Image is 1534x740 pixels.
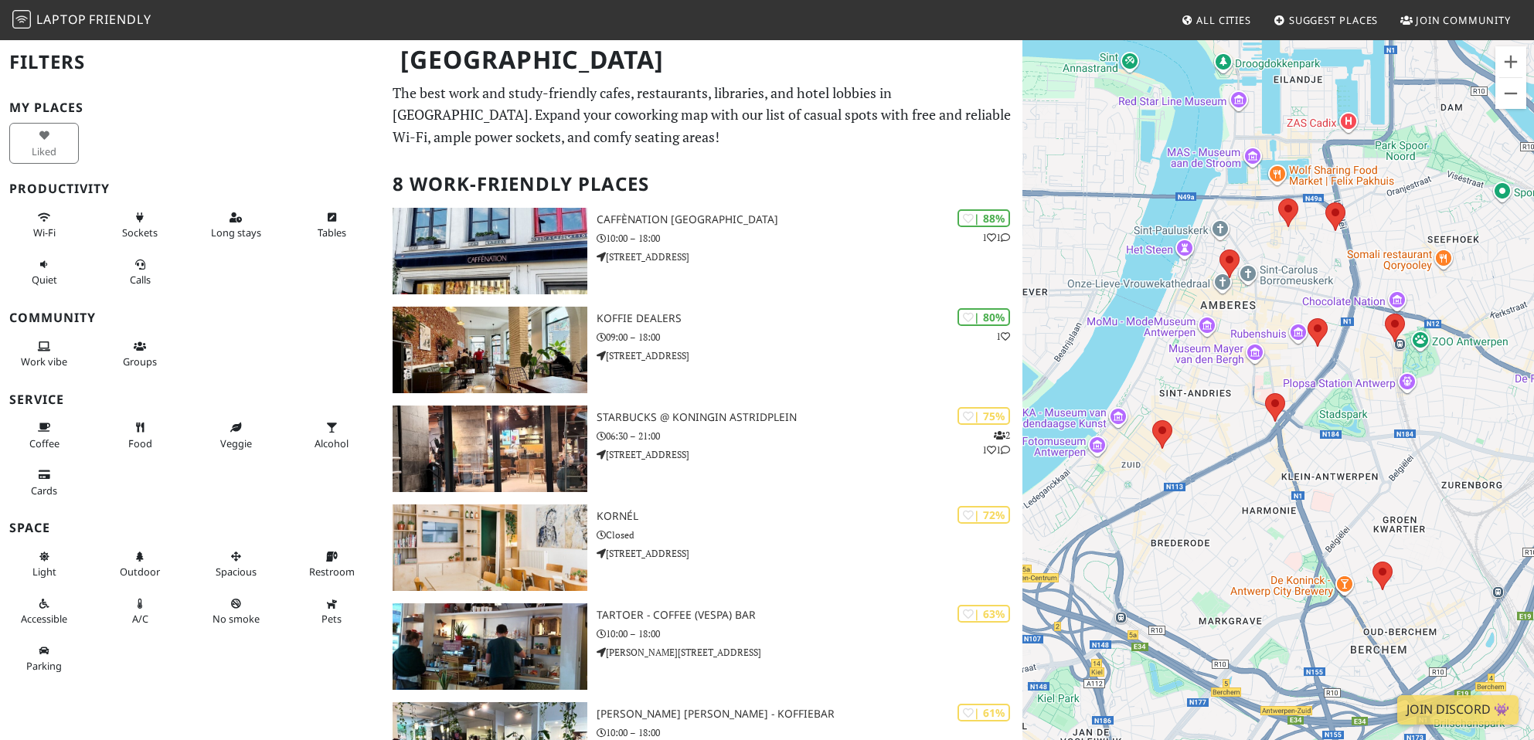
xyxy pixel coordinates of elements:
button: Wi-Fi [9,205,79,246]
span: Credit cards [31,484,57,497]
button: Pets [297,591,366,632]
div: | 80% [957,308,1010,326]
a: Tartoer - Coffee (Vespa) Bar | 63% Tartoer - Coffee (Vespa) Bar 10:00 – 18:00 [PERSON_NAME][STREE... [383,603,1022,690]
span: Group tables [123,355,157,368]
img: Tartoer - Coffee (Vespa) Bar [393,603,587,690]
a: Starbucks @ Koningin Astridplein | 75% 211 Starbucks @ Koningin Astridplein 06:30 – 21:00 [STREET... [383,406,1022,492]
button: Outdoor [105,544,175,585]
span: Restroom [309,565,355,579]
span: Accessible [21,612,67,626]
img: Starbucks @ Koningin Astridplein [393,406,587,492]
span: Quiet [32,273,57,287]
img: Koffie Dealers [393,307,587,393]
span: Join Community [1416,13,1511,27]
a: Suggest Places [1267,6,1385,34]
button: Restroom [297,544,366,585]
a: LaptopFriendly LaptopFriendly [12,7,151,34]
button: Long stays [201,205,270,246]
h3: Productivity [9,182,374,196]
span: Parking [26,659,62,673]
div: | 61% [957,704,1010,721]
span: Smoke free [213,612,260,626]
h3: Koffie Dealers [597,312,1022,325]
span: Laptop [36,11,87,28]
button: Parking [9,638,79,679]
span: Air conditioned [132,612,148,626]
p: 10:00 – 18:00 [597,231,1022,246]
span: Suggest Places [1289,13,1379,27]
span: Work-friendly tables [318,226,346,239]
button: Quiet [9,252,79,293]
span: Food [128,436,152,450]
button: Tables [297,205,366,246]
p: [STREET_ADDRESS] [597,447,1022,462]
button: Spacious [201,544,270,585]
a: Caffènation Antwerp City Center | 88% 11 Caffènation [GEOGRAPHIC_DATA] 10:00 – 18:00 [STREET_ADDR... [383,208,1022,294]
div: | 75% [957,407,1010,425]
button: No smoke [201,591,270,632]
button: Work vibe [9,334,79,375]
span: People working [21,355,67,368]
span: Natural light [32,565,56,579]
div: | 88% [957,209,1010,227]
h3: My Places [9,100,374,115]
button: Veggie [201,415,270,456]
p: 2 1 1 [982,428,1010,457]
button: Reducir [1495,78,1526,109]
p: 10:00 – 18:00 [597,626,1022,641]
p: [STREET_ADDRESS] [597,546,1022,561]
button: Calls [105,252,175,293]
img: Caffènation Antwerp City Center [393,208,587,294]
p: 10:00 – 18:00 [597,725,1022,740]
span: Power sockets [122,226,158,239]
h3: Community [9,311,374,325]
span: Pet friendly [321,612,342,626]
button: Sockets [105,205,175,246]
h1: [GEOGRAPHIC_DATA] [388,39,1019,81]
img: LaptopFriendly [12,10,31,29]
p: Closed [597,528,1022,542]
button: A/C [105,591,175,632]
h2: Filters [9,39,374,86]
span: Outdoor area [120,565,160,579]
span: Coffee [29,436,60,450]
button: Cards [9,462,79,503]
button: Coffee [9,415,79,456]
p: [STREET_ADDRESS] [597,249,1022,264]
h3: Service [9,392,374,407]
button: Ampliar [1495,46,1526,77]
span: Alcohol [315,436,349,450]
h3: Starbucks @ Koningin Astridplein [597,411,1022,424]
a: Koffie Dealers | 80% 1 Koffie Dealers 09:00 – 18:00 [STREET_ADDRESS] [383,307,1022,393]
span: Spacious [216,565,257,579]
a: Kornél | 72% Kornél Closed [STREET_ADDRESS] [383,504,1022,591]
h3: Caffènation [GEOGRAPHIC_DATA] [597,213,1022,226]
button: Light [9,544,79,585]
span: Veggie [220,436,252,450]
p: [PERSON_NAME][STREET_ADDRESS] [597,645,1022,660]
span: All Cities [1196,13,1251,27]
h3: [PERSON_NAME] [PERSON_NAME] - Koffiebar [597,708,1022,721]
a: Join Community [1394,6,1517,34]
a: All Cities [1175,6,1257,34]
div: | 63% [957,605,1010,623]
p: 1 1 [982,230,1010,245]
span: Stable Wi-Fi [33,226,56,239]
p: 06:30 – 21:00 [597,429,1022,443]
h2: 8 Work-Friendly Places [393,161,1013,208]
p: [STREET_ADDRESS] [597,348,1022,363]
h3: Kornél [597,510,1022,523]
img: Kornél [393,504,587,591]
span: Long stays [211,226,261,239]
h3: Space [9,521,374,535]
p: The best work and study-friendly cafes, restaurants, libraries, and hotel lobbies in [GEOGRAPHIC_... [393,82,1013,148]
button: Alcohol [297,415,366,456]
span: Friendly [89,11,151,28]
span: Video/audio calls [130,273,151,287]
button: Groups [105,334,175,375]
a: Join Discord 👾 [1397,695,1519,725]
button: Food [105,415,175,456]
p: 1 [996,329,1010,344]
button: Accessible [9,591,79,632]
h3: Tartoer - Coffee (Vespa) Bar [597,609,1022,622]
